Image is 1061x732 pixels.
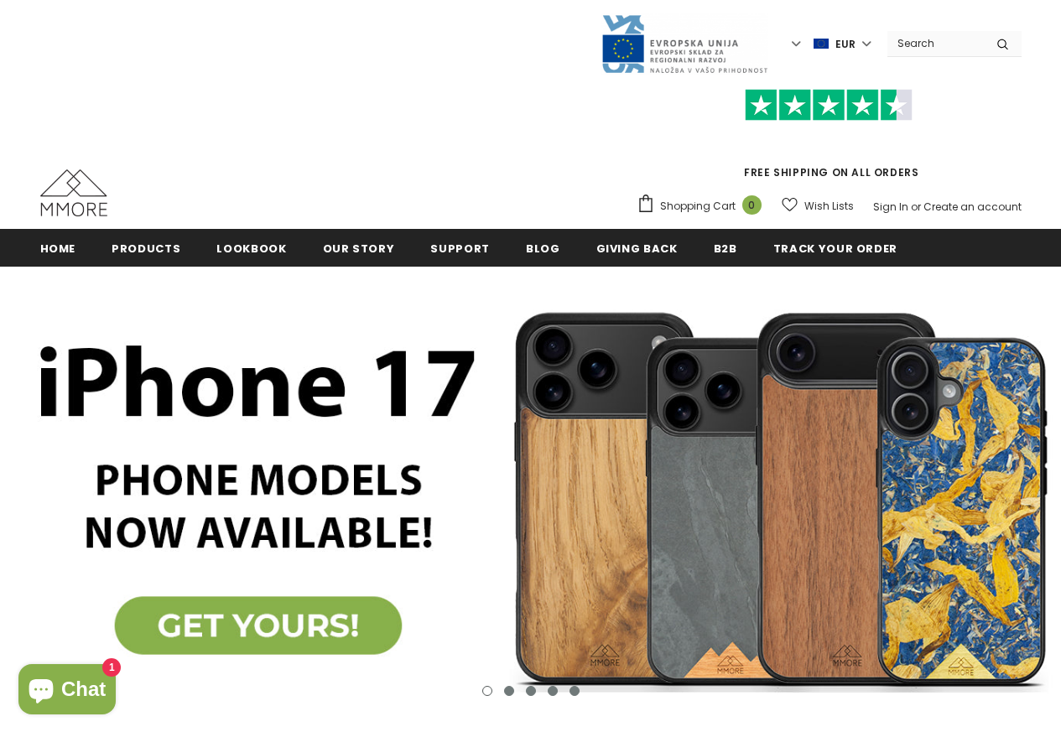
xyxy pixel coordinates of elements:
button: 1 [482,686,492,696]
button: 5 [570,686,580,696]
button: 3 [526,686,536,696]
a: Track your order [773,229,897,267]
img: Javni Razpis [601,13,768,75]
span: 0 [742,195,762,215]
a: Sign In [873,200,908,214]
span: Giving back [596,241,678,257]
a: Our Story [323,229,395,267]
a: Wish Lists [782,191,854,221]
span: FREE SHIPPING ON ALL ORDERS [637,96,1022,179]
inbox-online-store-chat: Shopify online store chat [13,664,121,719]
a: Products [112,229,180,267]
span: B2B [714,241,737,257]
span: or [911,200,921,214]
button: 2 [504,686,514,696]
span: support [430,241,490,257]
img: MMORE Cases [40,169,107,216]
span: Our Story [323,241,395,257]
a: Home [40,229,76,267]
a: Lookbook [216,229,286,267]
a: B2B [714,229,737,267]
a: support [430,229,490,267]
a: Blog [526,229,560,267]
span: Home [40,241,76,257]
a: Shopping Cart 0 [637,194,770,219]
input: Search Site [887,31,984,55]
img: Trust Pilot Stars [745,89,913,122]
span: Products [112,241,180,257]
span: Lookbook [216,241,286,257]
iframe: Customer reviews powered by Trustpilot [637,121,1022,164]
a: Giving back [596,229,678,267]
a: Javni Razpis [601,36,768,50]
span: Wish Lists [804,198,854,215]
span: Track your order [773,241,897,257]
span: Blog [526,241,560,257]
button: 4 [548,686,558,696]
span: Shopping Cart [660,198,736,215]
a: Create an account [923,200,1022,214]
span: EUR [835,36,856,53]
